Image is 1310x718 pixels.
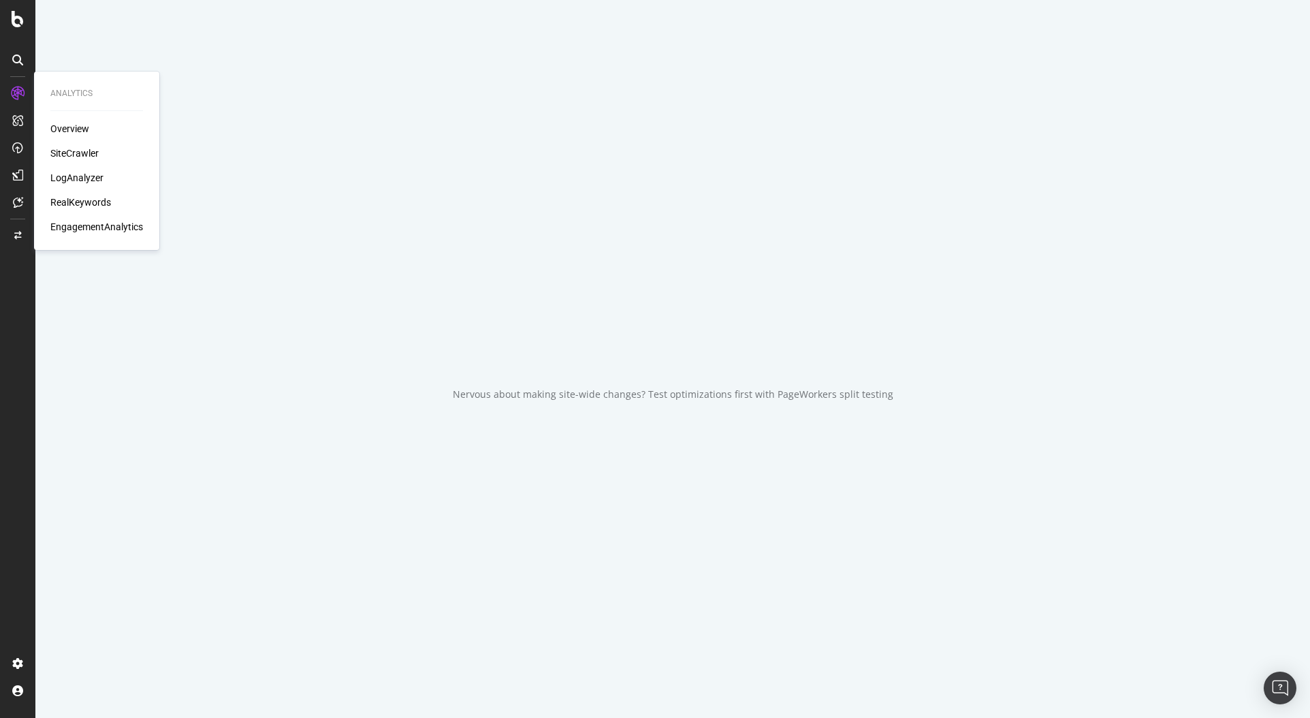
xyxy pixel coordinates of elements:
[624,317,722,366] div: animation
[50,122,89,136] a: Overview
[50,146,99,160] a: SiteCrawler
[50,171,103,185] a: LogAnalyzer
[50,196,111,209] a: RealKeywords
[1264,672,1296,704] div: Open Intercom Messenger
[50,88,143,99] div: Analytics
[453,388,893,401] div: Nervous about making site-wide changes? Test optimizations first with PageWorkers split testing
[50,220,143,234] a: EngagementAnalytics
